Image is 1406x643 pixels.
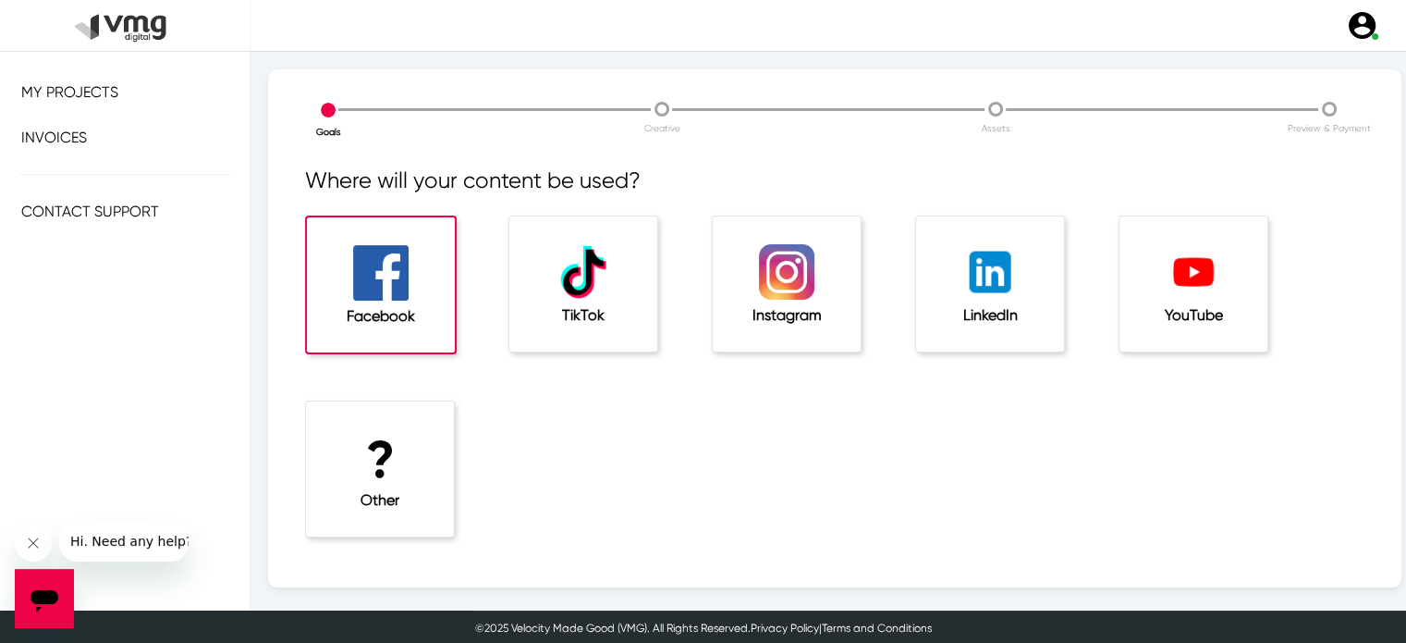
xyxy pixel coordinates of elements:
[344,307,418,325] h5: Facebook
[953,306,1027,324] h5: LinkedIn
[1166,244,1221,300] img: YouTube-Play-01.png
[343,429,417,491] h1: ?
[162,125,495,139] p: Goals
[59,521,189,562] iframe: Message from company
[21,203,159,220] span: Contact Support
[556,244,611,300] img: tiktok.png
[1335,9,1388,42] a: user
[829,121,1162,135] p: Assets
[11,13,133,28] span: Hi. Need any help?
[305,164,1364,216] p: Where will your content be used?
[21,129,87,146] span: Invoices
[1346,9,1378,42] img: user
[1156,306,1230,324] h5: YouTube
[750,306,824,324] h5: Instagram
[962,244,1018,300] img: linkedin-40.png
[15,569,74,628] iframe: Button to launch messaging window
[546,306,620,324] h5: TikTok
[495,121,828,135] p: Creative
[21,83,118,101] span: My Projects
[751,622,819,635] a: Privacy Policy
[353,245,409,301] img: facebook_logo.png
[822,622,932,635] a: Terms and Conditions
[343,491,417,509] h5: Other
[759,244,814,300] img: 2016_instagram_logo_new.png
[15,525,52,562] iframe: Close message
